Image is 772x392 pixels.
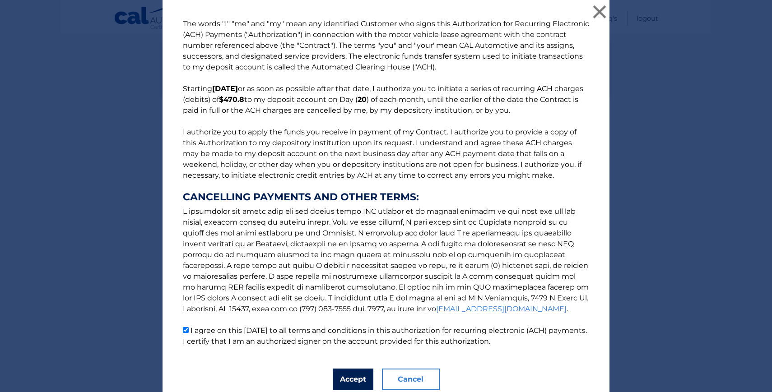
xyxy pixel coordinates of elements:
[591,3,609,21] button: ×
[174,18,598,347] p: The words "I" "me" and "my" mean any identified Customer who signs this Authorization for Recurri...
[436,304,567,313] a: [EMAIL_ADDRESS][DOMAIN_NAME]
[333,369,373,390] button: Accept
[183,326,587,346] label: I agree on this [DATE] to all terms and conditions in this authorization for recurring electronic...
[358,95,367,104] b: 20
[183,192,589,203] strong: CANCELLING PAYMENTS AND OTHER TERMS:
[382,369,440,390] button: Cancel
[212,84,238,93] b: [DATE]
[219,95,244,104] b: $470.8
